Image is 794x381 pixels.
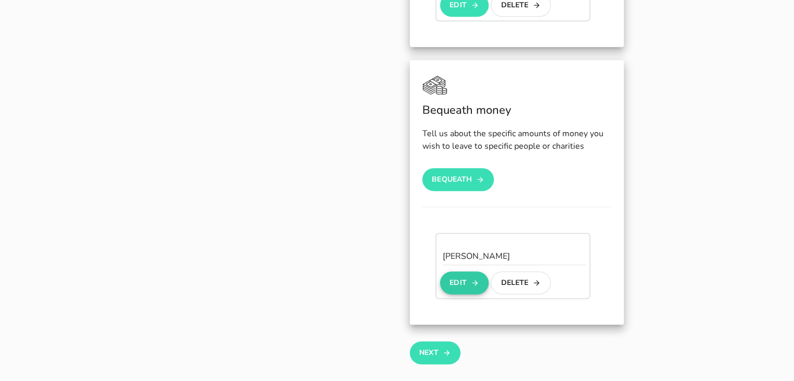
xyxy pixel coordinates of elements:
[422,168,494,191] button: Bequeath
[422,102,611,119] div: Bequeath money
[410,341,460,364] button: Next
[422,127,611,152] div: Tell us about the specific amounts of money you wish to leave to specific people or charities
[443,251,510,262] span: [PERSON_NAME]
[440,271,489,294] button: Edit
[491,271,551,294] button: Delete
